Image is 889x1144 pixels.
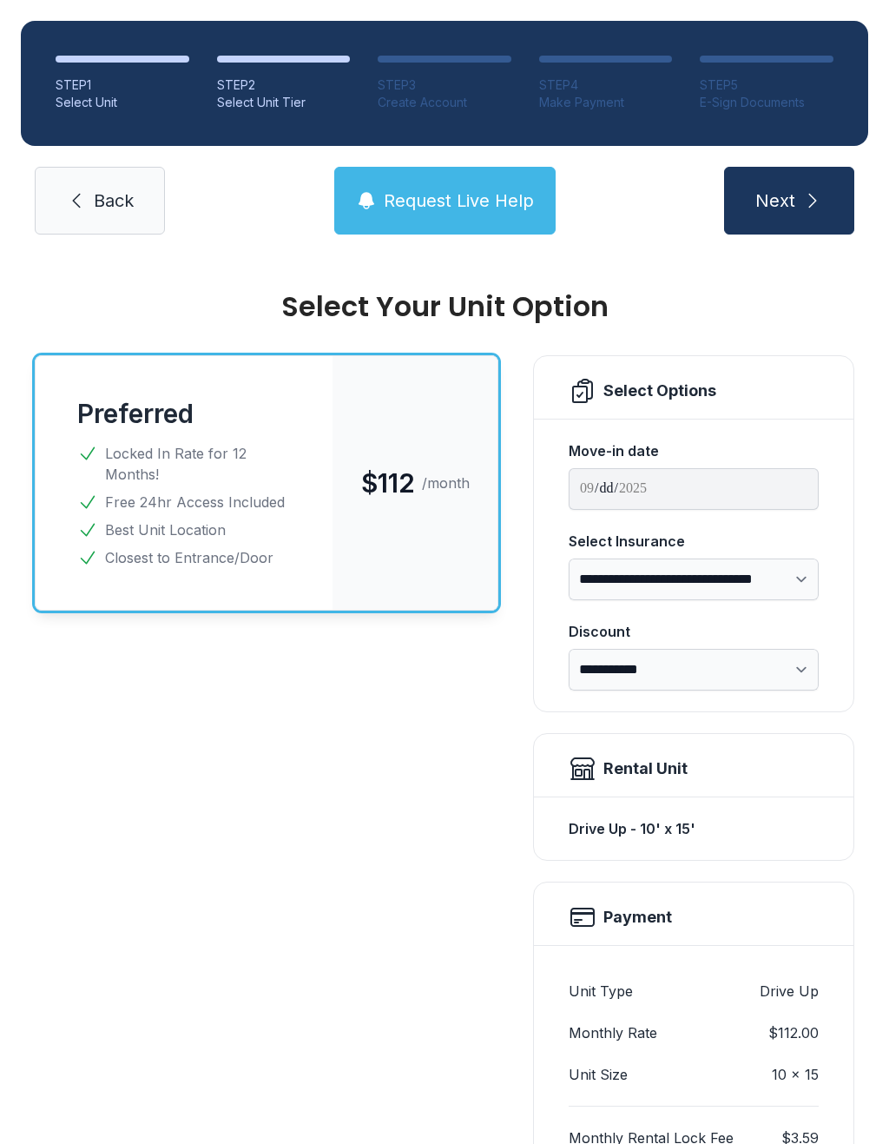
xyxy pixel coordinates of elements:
h2: Payment [603,905,672,929]
div: Discount [569,621,819,642]
button: Preferred [77,398,194,429]
dt: Unit Type [569,981,633,1002]
dd: 10 x 15 [772,1064,819,1085]
div: Select Your Unit Option [35,293,854,321]
div: STEP 2 [217,76,351,94]
div: Select Insurance [569,531,819,552]
span: Best Unit Location [105,519,226,540]
span: /month [422,473,470,493]
div: STEP 4 [539,76,673,94]
span: Free 24hr Access Included [105,492,285,512]
div: Select Options [603,379,716,403]
dt: Unit Size [569,1064,628,1085]
div: Create Account [378,94,511,111]
div: STEP 1 [56,76,189,94]
dd: Drive Up [760,981,819,1002]
div: STEP 5 [700,76,833,94]
div: Select Unit [56,94,189,111]
div: Select Unit Tier [217,94,351,111]
span: $112 [361,467,415,499]
dd: $112.00 [768,1022,819,1043]
div: Move-in date [569,440,819,461]
div: Drive Up - 10' x 15' [569,811,819,846]
div: Make Payment [539,94,673,111]
span: Next [755,188,795,213]
span: Closest to Entrance/Door [105,547,273,568]
input: Move-in date [569,468,819,510]
div: STEP 3 [378,76,511,94]
div: E-Sign Documents [700,94,833,111]
div: Rental Unit [603,757,688,781]
select: Discount [569,649,819,691]
dt: Monthly Rate [569,1022,657,1043]
select: Select Insurance [569,559,819,600]
span: Back [94,188,134,213]
span: Request Live Help [384,188,534,213]
span: Locked In Rate for 12 Months! [105,443,291,485]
